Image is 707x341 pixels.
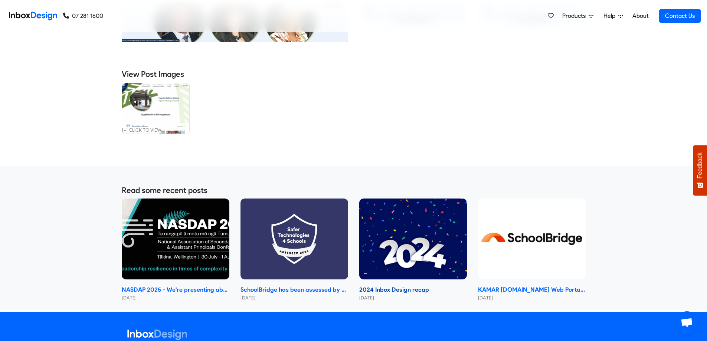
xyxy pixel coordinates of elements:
[562,12,589,20] span: Products
[127,329,187,340] img: logo_inboxdesign_white.svg
[359,199,467,279] img: 2024 Inbox Design recap
[603,12,618,20] span: Help
[122,294,229,301] small: [DATE]
[359,294,467,301] small: [DATE]
[630,9,651,23] a: About
[122,285,229,294] strong: NASDAP 2025 - We're presenting about SchoolPoint and SchoolBridge
[122,127,161,134] small: [+] click to view
[122,185,586,196] h5: Read some recent posts
[122,83,189,134] img: Screenshot 17
[659,9,701,23] a: Contact Us
[697,153,703,178] span: Feedback
[63,12,103,20] a: 07 281 1600
[478,199,586,279] img: KAMAR school.kiwi Web Portal 2024 Changeover
[240,285,348,294] strong: SchoolBridge has been assessed by Safer Technologies 4 Schools (ST4S)
[122,69,586,80] h5: View Post Images
[478,294,586,301] small: [DATE]
[240,199,348,279] img: SchoolBridge has been assessed by Safer Technologies 4 Schools (ST4S)
[478,199,586,301] a: KAMAR school.kiwi Web Portal 2024 Changeover KAMAR [DOMAIN_NAME] Web Portal 2024 Changeover [DATE]
[693,145,707,196] button: Feedback - Show survey
[559,9,596,23] a: Products
[122,199,229,279] img: NASDAP 2025 - We're presenting about SchoolPoint and SchoolBridge
[359,285,467,294] strong: 2024 Inbox Design recap
[359,199,467,301] a: 2024 Inbox Design recap 2024 Inbox Design recap [DATE]
[478,285,586,294] strong: KAMAR [DOMAIN_NAME] Web Portal 2024 Changeover
[600,9,626,23] a: Help
[676,311,698,334] a: Open chat
[240,294,348,301] small: [DATE]
[240,199,348,301] a: SchoolBridge has been assessed by Safer Technologies 4 Schools (ST4S) SchoolBridge has been asses...
[122,83,190,134] a: Screenshot 17 [+] click to view
[122,199,229,301] a: NASDAP 2025 - We're presenting about SchoolPoint and SchoolBridge NASDAP 2025 - We're presenting ...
